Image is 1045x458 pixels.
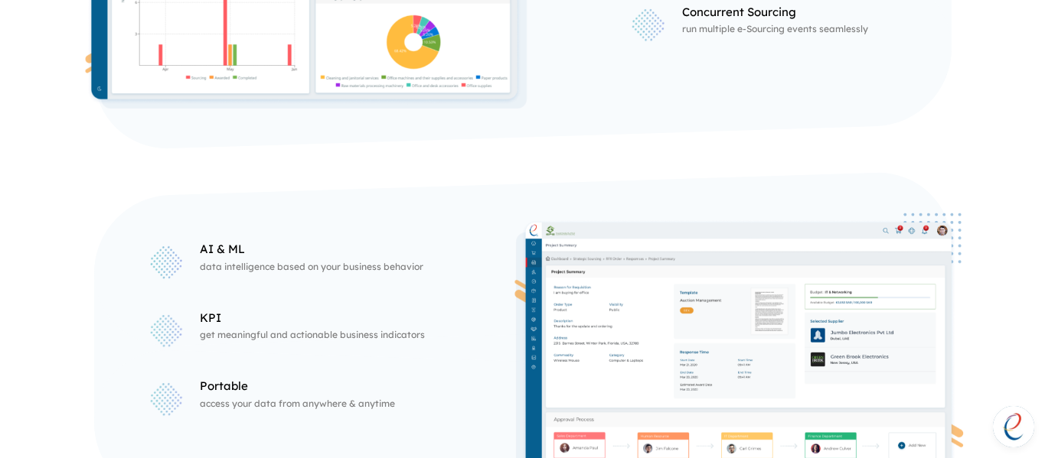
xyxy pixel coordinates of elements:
[200,397,446,411] p: access your data from anywhere & anytime
[682,6,929,19] h4: Concurrent Sourcing
[200,260,446,274] p: data intelligence based on your business behavior
[200,328,446,342] p: get meaningful and actionable business indicators
[200,312,446,325] h4: KPI
[993,406,1034,447] div: Open chat
[200,243,446,256] h4: AI & ML
[682,22,929,36] p: run multiple e-Sourcing events seamlessly
[200,380,446,393] h4: Portable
